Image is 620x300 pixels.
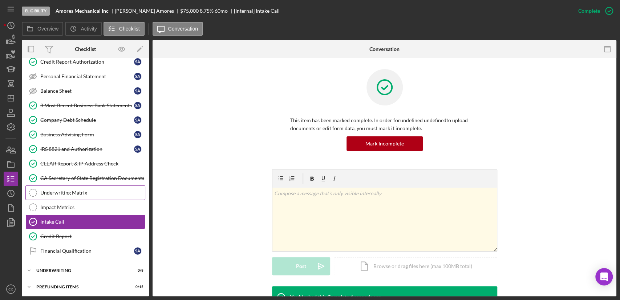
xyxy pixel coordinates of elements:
[595,268,613,285] div: Open Intercom Messenger
[290,116,479,133] p: This item has been marked complete. In order for undefined undefined to upload documents or edit ...
[40,190,145,196] div: Underwriting Matrix
[81,26,97,32] label: Activity
[104,22,145,36] button: Checklist
[40,146,134,152] div: IRS 8821 and Authorization
[130,268,143,273] div: 0 / 8
[25,156,145,171] a: CLEAR Report & IP Address Check
[40,219,145,225] div: Intake Call
[65,22,101,36] button: Activity
[290,294,349,300] div: You Marked this Complete
[22,22,63,36] button: Overview
[134,58,141,65] div: S A
[36,285,125,289] div: Prefunding Items
[40,204,145,210] div: Impact Metrics
[234,8,280,14] div: [Internal] Intake Call
[168,26,198,32] label: Conversation
[40,248,134,254] div: Financial Qualification
[272,257,330,275] button: Post
[130,285,143,289] div: 0 / 15
[56,8,109,14] b: Amores Mechanical Inc
[25,69,145,84] a: Personal Financial StatementSA
[75,46,96,52] div: Checklist
[134,87,141,95] div: S A
[119,26,140,32] label: Checklist
[350,294,381,300] time: 2025-09-19 00:45
[40,175,145,181] div: CA Secretary of State Registration Documents
[25,200,145,215] a: Impact Metrics
[200,8,214,14] div: 8.75 %
[40,103,134,108] div: 3 Most Recent Business Bank Statements
[4,282,18,296] button: CC
[25,215,145,229] a: Intake Call
[40,88,134,94] div: Balance Sheet
[25,113,145,127] a: Company Debt ScheduleSA
[215,8,228,14] div: 60 mo
[578,4,600,18] div: Complete
[40,59,134,65] div: Credit Report Authorization
[25,244,145,258] a: Financial QualificationSA
[347,136,423,151] button: Mark Incomplete
[369,46,400,52] div: Conversation
[25,98,145,113] a: 3 Most Recent Business Bank StatementsSA
[25,229,145,244] a: Credit Report
[571,4,616,18] button: Complete
[25,84,145,98] a: Balance SheetSA
[25,55,145,69] a: Credit Report AuthorizationSA
[25,142,145,156] a: IRS 8821 and AuthorizationSA
[8,287,13,291] text: CC
[365,136,404,151] div: Mark Incomplete
[40,117,134,123] div: Company Debt Schedule
[115,8,180,14] div: [PERSON_NAME] Amores
[36,268,125,273] div: Underwriting
[134,73,141,80] div: S A
[40,161,145,167] div: CLEAR Report & IP Address Check
[296,257,306,275] div: Post
[40,132,134,137] div: Business Advising Form
[153,22,203,36] button: Conversation
[180,8,199,14] span: $75,000
[40,73,134,79] div: Personal Financial Statement
[134,102,141,109] div: S A
[134,116,141,124] div: S A
[25,185,145,200] a: Underwriting Matrix
[134,131,141,138] div: S A
[134,247,141,255] div: S A
[37,26,58,32] label: Overview
[25,171,145,185] a: CA Secretary of State Registration Documents
[22,7,50,16] div: Eligibility
[134,145,141,153] div: S A
[40,233,145,239] div: Credit Report
[25,127,145,142] a: Business Advising FormSA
